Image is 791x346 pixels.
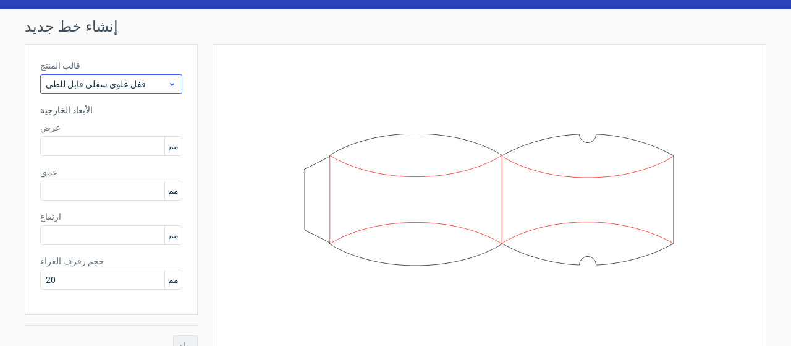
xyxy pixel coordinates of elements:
[40,61,80,71] font: قالب المنتج
[168,141,179,151] font: مم
[40,105,93,115] font: الأبعاد الخارجية
[46,79,146,89] font: قفل علوي سفلي قابل للطي
[168,230,179,240] font: مم
[168,186,179,196] font: مم
[25,18,118,35] font: إنشاء خط جديد
[40,123,61,132] font: عرض
[40,256,104,266] font: حجم رفرف الغراء
[40,167,57,177] font: عمق
[168,275,179,285] font: مم
[40,212,61,222] font: ارتفاع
